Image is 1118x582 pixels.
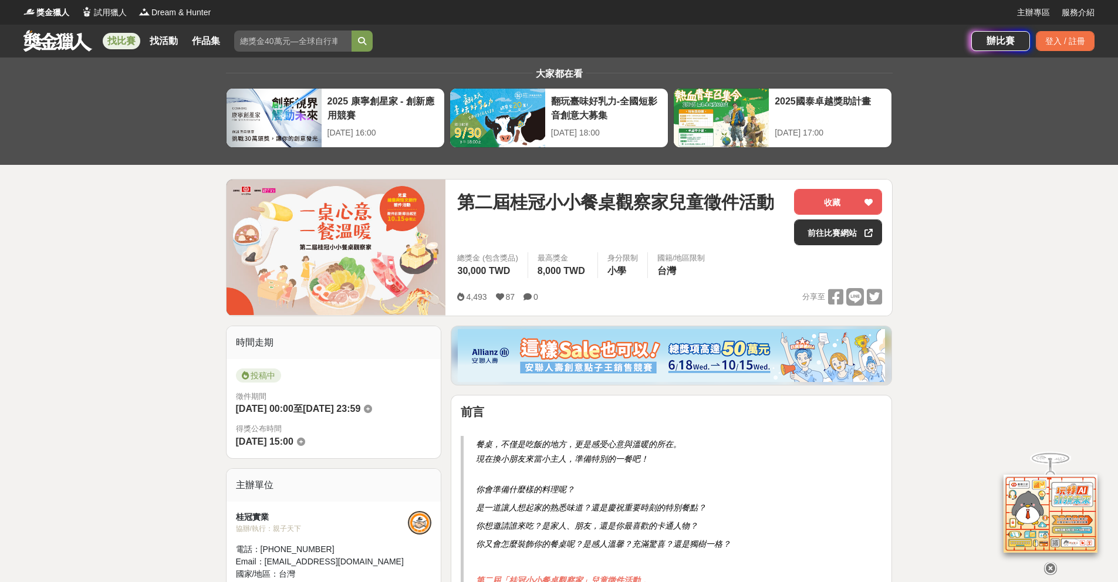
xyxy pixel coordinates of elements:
[293,404,303,414] span: 至
[466,292,487,302] span: 4,493
[538,252,588,264] span: 最高獎金
[971,31,1030,51] a: 辦比賽
[450,88,668,148] a: 翻玩臺味好乳力-全國短影音創意大募集[DATE] 18:00
[23,6,69,19] a: Logo獎金獵人
[145,33,183,49] a: 找活動
[1036,31,1095,51] div: 登入 / 註冊
[461,405,484,418] strong: 前言
[227,180,446,315] img: Cover Image
[673,88,892,148] a: 2025國泰卓越獎助計畫[DATE] 17:00
[551,127,662,139] div: [DATE] 18:00
[476,439,681,449] span: 餐桌，不僅是吃飯的地方，更是感受心意與溫暖的所在。
[236,392,266,401] span: 徵件期間
[81,6,127,19] a: Logo試用獵人
[236,404,293,414] span: [DATE] 00:00
[458,329,885,382] img: dcc59076-91c0-4acb-9c6b-a1d413182f46.png
[657,266,676,276] span: 台灣
[802,288,825,306] span: 分享至
[103,33,140,49] a: 找比賽
[775,94,886,121] div: 2025國泰卓越獎助計畫
[533,69,586,79] span: 大家都在看
[279,569,295,578] span: 台灣
[794,219,882,245] a: 前往比賽網站
[236,523,408,534] div: 協辦/執行： 親子天下
[139,6,150,18] img: Logo
[506,292,515,302] span: 87
[236,436,293,446] span: [DATE] 15:00
[1062,6,1095,19] a: 服務介紹
[607,252,638,264] div: 身分限制
[327,127,438,139] div: [DATE] 16:00
[23,6,35,18] img: Logo
[1004,475,1097,553] img: d2146d9a-e6f6-4337-9592-8cefde37ba6b.png
[236,423,432,435] span: 得獎公布時間
[794,189,882,215] button: 收藏
[227,469,441,502] div: 主辦單位
[236,556,408,568] div: Email： [EMAIL_ADDRESS][DOMAIN_NAME]
[303,404,360,414] span: [DATE] 23:59
[36,6,69,19] span: 獎金獵人
[775,127,886,139] div: [DATE] 17:00
[538,266,585,276] span: 8,000 TWD
[457,252,518,264] span: 總獎金 (包含獎品)
[476,503,706,512] span: 是一道讓人想起家的熟悉味道？還是慶祝重要時刻的特別餐點？
[457,189,774,215] span: 第二屆桂冠小小餐桌觀察家兒童徵件活動
[227,326,441,359] div: 時間走期
[234,31,352,52] input: 總獎金40萬元—全球自行車設計比賽
[187,33,225,49] a: 作品集
[551,94,662,121] div: 翻玩臺味好乳力-全國短影音創意大募集
[236,569,279,578] span: 國家/地區：
[476,521,698,530] span: 你想邀請誰來吃？是家人、朋友，還是你最喜歡的卡通人物？
[81,6,93,18] img: Logo
[236,511,408,523] div: 桂冠實業
[657,252,705,264] div: 國籍/地區限制
[533,292,538,302] span: 0
[236,543,408,556] div: 電話： [PHONE_NUMBER]
[476,485,575,494] span: 你會準備什麼樣的料理呢？
[236,368,281,383] span: 投稿中
[457,266,510,276] span: 30,000 TWD
[327,94,438,121] div: 2025 康寧創星家 - 創新應用競賽
[476,539,731,549] span: 你又會怎麼裝飾你的餐桌呢？是感人溫馨？充滿驚喜？還是獨樹一格？
[151,6,211,19] span: Dream & Hunter
[607,266,626,276] span: 小學
[226,88,445,148] a: 2025 康寧創星家 - 創新應用競賽[DATE] 16:00
[1017,6,1050,19] a: 主辦專區
[94,6,127,19] span: 試用獵人
[139,6,211,19] a: LogoDream & Hunter
[476,454,648,463] span: 現在換小朋友來當小主人，準備特別的一餐吧！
